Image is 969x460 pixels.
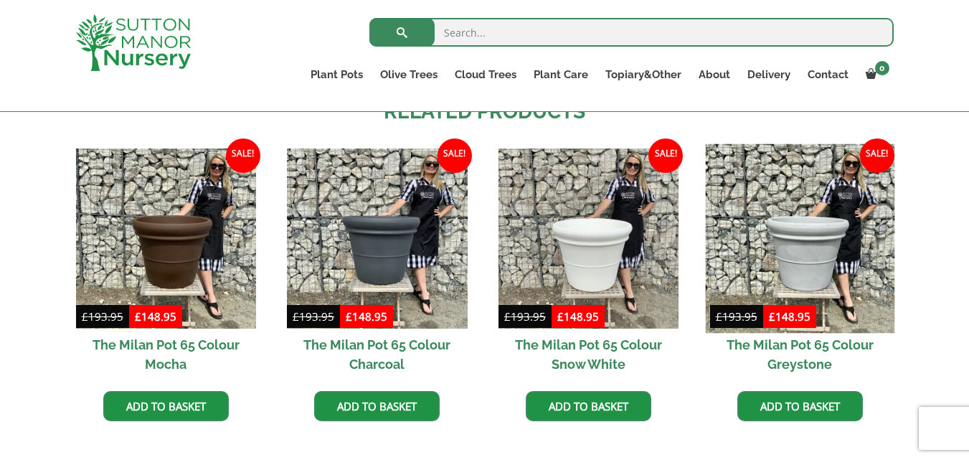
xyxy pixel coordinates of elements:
span: £ [504,309,511,324]
a: Sale! The Milan Pot 65 Colour Greystone [710,149,890,380]
input: Search... [369,18,894,47]
a: Add to basket: “The Milan Pot 65 Colour Mocha” [103,391,229,421]
bdi: 148.95 [346,309,387,324]
img: The Milan Pot 65 Colour Snow White [498,149,679,329]
span: £ [346,309,352,324]
h2: The Milan Pot 65 Colour Greystone [710,329,890,380]
a: Add to basket: “The Milan Pot 65 Colour Snow White” [526,391,651,421]
bdi: 148.95 [769,309,810,324]
a: Add to basket: “The Milan Pot 65 Colour Charcoal” [314,391,440,421]
a: Olive Trees [372,65,446,85]
span: Sale! [648,139,683,173]
a: Sale! The Milan Pot 65 Colour Snow White [498,149,679,380]
span: £ [557,309,564,324]
span: £ [769,309,775,324]
span: £ [293,309,299,324]
img: The Milan Pot 65 Colour Mocha [76,149,256,329]
h2: The Milan Pot 65 Colour Mocha [76,329,256,380]
a: 0 [857,65,894,85]
h2: The Milan Pot 65 Colour Snow White [498,329,679,380]
a: Cloud Trees [446,65,525,85]
img: logo [76,14,191,71]
a: Delivery [739,65,799,85]
span: £ [82,309,88,324]
h2: The Milan Pot 65 Colour Charcoal [287,329,467,380]
a: Plant Pots [302,65,372,85]
span: £ [716,309,722,324]
bdi: 193.95 [504,309,546,324]
span: Sale! [226,139,260,173]
span: Sale! [438,139,472,173]
a: Contact [799,65,857,85]
bdi: 193.95 [82,309,123,324]
a: Topiary&Other [597,65,690,85]
bdi: 148.95 [135,309,176,324]
span: Sale! [860,139,894,173]
a: Plant Care [525,65,597,85]
a: Add to basket: “The Milan Pot 65 Colour Greystone” [737,391,863,421]
img: The Milan Pot 65 Colour Charcoal [287,149,467,329]
a: Sale! The Milan Pot 65 Colour Charcoal [287,149,467,380]
bdi: 193.95 [716,309,757,324]
span: £ [135,309,141,324]
a: About [690,65,739,85]
span: 0 [875,61,889,75]
img: The Milan Pot 65 Colour Greystone [705,144,894,333]
bdi: 148.95 [557,309,599,324]
bdi: 193.95 [293,309,334,324]
a: Sale! The Milan Pot 65 Colour Mocha [76,149,256,380]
